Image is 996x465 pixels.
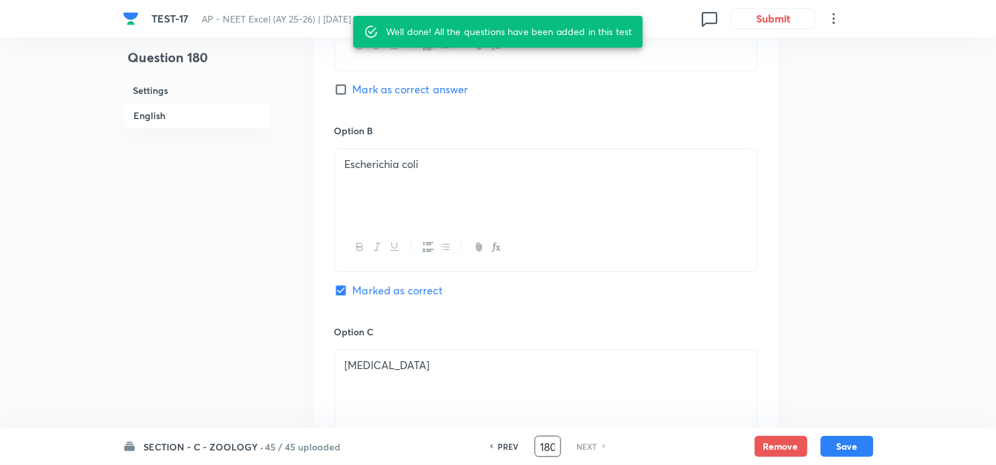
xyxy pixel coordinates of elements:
[498,441,519,452] h6: PREV
[755,436,808,457] button: Remove
[731,8,816,29] button: Submit
[345,358,747,373] p: [MEDICAL_DATA]
[334,124,757,138] h6: Option B
[334,325,757,339] h6: Option C
[266,440,341,454] h6: 45 / 45 uploaded
[123,103,271,128] h6: English
[386,20,632,44] div: Well done! All the questions have been added in this test
[821,436,874,457] button: Save
[345,157,747,172] p: Escherichia coli
[123,78,271,103] h6: Settings
[123,11,139,26] img: Company Logo
[123,48,271,78] h4: Question 180
[353,81,469,97] span: Mark as correct answer
[202,13,438,25] span: AP - NEET Excel (AY 25-26) | [DATE] · 2:00 PM - 5:00 PM
[577,441,597,452] h6: NEXT
[144,440,264,454] h6: SECTION - C - ZOOLOGY ·
[151,11,188,25] span: TEST-17
[123,11,141,26] a: Company Logo
[353,282,443,298] span: Marked as correct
